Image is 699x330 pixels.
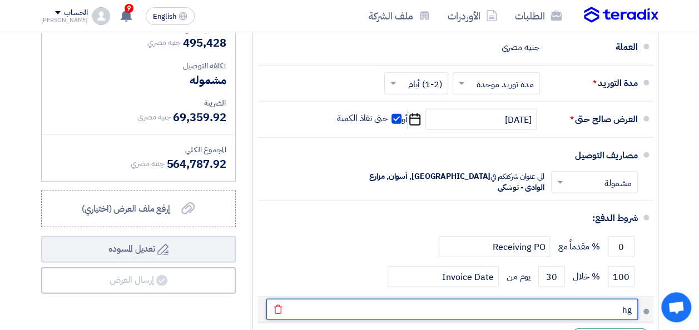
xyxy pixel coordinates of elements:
span: مشموله [190,72,226,88]
img: profile_test.png [92,7,110,25]
div: جنيه مصري [501,37,539,58]
span: أو [401,114,408,125]
div: الى عنوان شركتكم في [350,171,544,193]
span: English [153,13,176,21]
label: حتى نفاذ الكمية [337,113,401,124]
span: جنيه مصري [131,158,164,169]
button: English [146,7,195,25]
div: المجموع الكلي [51,144,226,156]
a: الطلبات [506,3,571,29]
img: Teradix logo [584,7,658,23]
div: شروط الدفع: [275,205,638,232]
span: إرفع ملف العرض (اختياري) [82,202,170,216]
input: payment-term-2 [388,266,499,287]
a: الأوردرات [439,3,506,29]
div: مدة التوريد [549,70,638,97]
div: تكلفه التوصيل [51,60,226,72]
span: جنيه مصري [137,111,171,123]
span: يوم من [507,271,531,282]
button: تعديل المسوده [41,236,236,263]
div: Open chat [661,292,691,322]
input: سنة-شهر-يوم [425,109,537,130]
div: العرض صالح حتى [549,106,638,133]
div: الحساب [64,8,88,18]
span: 564,787.92 [166,156,226,172]
div: العملة [549,34,638,61]
div: الضريبة [51,97,226,109]
input: payment-term-2 [439,236,550,257]
span: % خلال [573,271,600,282]
span: % مقدماً مع [558,241,599,252]
div: مصاريف التوصيل [549,142,638,169]
span: [GEOGRAPHIC_DATA], أسوان, مزارع الوادى - توشكى [369,171,544,193]
input: payment-term-2 [538,266,565,287]
button: إرسال العرض [41,267,236,294]
span: جنيه مصري [147,37,181,48]
input: payment-term-2 [608,266,634,287]
span: 9 [125,4,133,13]
input: payment-term-1 [608,236,634,257]
div: [PERSON_NAME] [41,17,88,23]
a: ملف الشركة [360,3,439,29]
input: أضف ملاحظاتك و شروطك هنا [266,299,638,320]
span: 495,428 [183,34,226,51]
span: 69,359.92 [173,109,226,126]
